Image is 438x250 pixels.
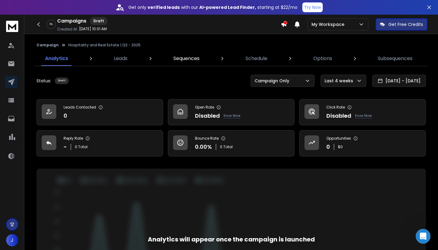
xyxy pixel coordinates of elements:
p: Schedule [245,55,267,62]
p: 0 [64,112,67,120]
h1: [PERSON_NAME] [30,3,69,8]
p: Subsequences [378,55,412,62]
div: I checked the sequence steps for your “Hospitality and Real Estate | Q3 - 2025” campaign. Based o... [10,48,95,72]
button: Send a message… [104,197,114,207]
a: Bounce Rate0.00%0 Total [168,130,294,156]
p: Leads [114,55,127,62]
button: Gif picker [19,200,24,205]
p: Opportunities [326,136,351,141]
p: My Workspace [311,21,347,27]
a: Subsequences [374,51,416,66]
button: go back [4,2,16,14]
button: [DATE] - [DATE] [372,75,426,87]
a: Leads [110,51,131,66]
p: 0 [326,143,330,151]
p: Click Rate [326,105,345,110]
p: 0 Total [75,145,88,149]
p: Try Now [304,4,321,10]
strong: AI-powered Lead Finder, [199,4,256,10]
div: So in short: Step 1 → wait 3 days → non-responders go to Step 2 → wait 4 days → then move to the ... [10,156,95,180]
p: Get only with our starting at $22/mo [128,4,297,10]
textarea: Message… [5,187,116,197]
div: Analytics will appear once the campaign is launched [148,235,315,244]
p: Reply Rate [64,136,83,141]
p: $ 0 [338,145,343,149]
a: Opportunities0$0 [299,130,426,156]
p: Sequences [173,55,200,62]
p: 0.00 % [195,143,212,151]
div: Our usual reply time 🕒 [10,18,95,30]
p: 0 Total [220,145,233,149]
p: Know More [355,113,372,118]
p: Hospitality and Real Estate | Q3 - 2025 [68,43,141,48]
a: Leads Contacted0 [36,99,163,125]
a: Options [310,51,336,66]
p: Get Free Credits [388,21,423,27]
img: Profile image for Raj [17,3,27,13]
a: Open RateDisabledKnow More [168,99,294,125]
p: - [64,143,67,151]
p: Analytics [45,55,68,62]
button: Try Now [302,2,323,12]
a: Reply Rate-0 Total [36,130,163,156]
button: Campaign [36,43,59,48]
p: Leads Contacted [64,105,96,110]
div: To clarify — yes, leads contacted in Step 1 will only be contacted again in Step 2 if they have n... [10,126,95,156]
p: Disabled [195,112,220,120]
a: Click RateDisabledKnow More [299,99,426,125]
button: J [6,234,18,246]
a: Analytics [41,51,72,66]
p: Open Rate [195,105,214,110]
p: Created At: [57,27,78,32]
p: Options [313,55,332,62]
button: Upload attachment [29,200,34,205]
div: Hi [PERSON_NAME], [10,42,95,48]
iframe: Intercom live chat [416,229,430,244]
a: Schedule [242,51,271,66]
p: Active in the last 15m [30,8,73,14]
p: [DATE] 10:01 AM [79,27,107,31]
p: Campaign Only [255,78,292,84]
h1: Campaigns [57,17,86,25]
img: logo [6,21,18,32]
div: Draft [55,77,69,84]
p: 0 % [50,23,53,26]
p: Bounce Rate [195,136,219,141]
div: • Step 1 (Template 1) will be used for 3 days. [10,72,95,84]
p: Disabled [326,112,351,120]
div: Hi [PERSON_NAME],I checked the sequence steps for your “Hospitality and Real Estate | Q3 - 2025” ... [5,39,100,184]
a: Sequences [170,51,203,66]
p: Know More [224,113,240,118]
b: under 20 minutes [15,25,57,30]
div: [PERSON_NAME] • 1h ago [10,185,57,188]
div: • After that period, any leads who have not replied will automatically move to Step 2 (Template 2... [10,84,95,108]
button: Home [106,2,118,14]
div: Draft [90,17,107,25]
button: Get Free Credits [376,18,427,30]
strong: verified leads [148,4,180,10]
p: Last 4 weeks [325,78,356,84]
button: Emoji picker [9,200,14,205]
div: Raj says… [5,39,117,195]
p: Status: [36,78,51,84]
div: • This process continues through the remaining steps based on the delays and durations set. [10,108,95,126]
